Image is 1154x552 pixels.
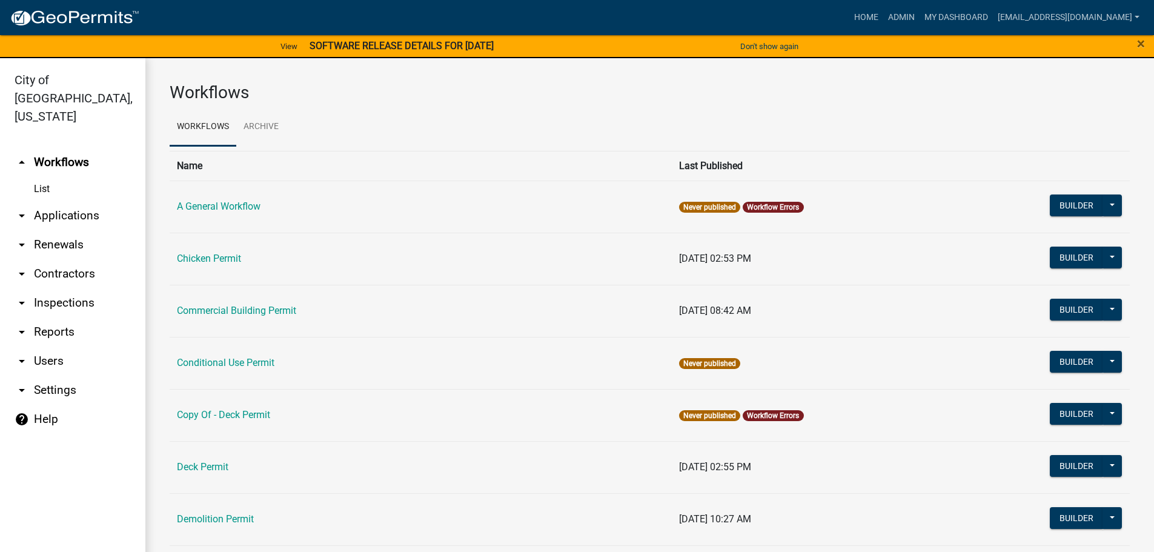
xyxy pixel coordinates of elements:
span: [DATE] 02:55 PM [679,461,751,473]
span: Never published [679,202,740,213]
span: [DATE] 02:53 PM [679,253,751,264]
i: arrow_drop_down [15,325,29,339]
button: Close [1137,36,1145,51]
a: Deck Permit [177,461,228,473]
span: [DATE] 08:42 AM [679,305,751,316]
i: arrow_drop_down [15,238,29,252]
button: Builder [1050,351,1103,373]
span: × [1137,35,1145,52]
a: Admin [883,6,920,29]
i: arrow_drop_down [15,208,29,223]
a: A General Workflow [177,201,260,212]
span: Never published [679,410,740,421]
button: Don't show again [735,36,803,56]
a: View [276,36,302,56]
span: Never published [679,358,740,369]
button: Builder [1050,247,1103,268]
th: Name [170,151,672,181]
a: Workflow Errors [747,411,799,420]
i: arrow_drop_down [15,296,29,310]
th: Last Published [672,151,965,181]
button: Builder [1050,507,1103,529]
a: Demolition Permit [177,513,254,525]
i: help [15,412,29,427]
a: Workflow Errors [747,203,799,211]
button: Builder [1050,455,1103,477]
i: arrow_drop_up [15,155,29,170]
strong: SOFTWARE RELEASE DETAILS FOR [DATE] [310,40,494,52]
a: Home [849,6,883,29]
a: [EMAIL_ADDRESS][DOMAIN_NAME] [993,6,1144,29]
button: Builder [1050,195,1103,216]
i: arrow_drop_down [15,383,29,397]
a: Archive [236,108,286,147]
a: Chicken Permit [177,253,241,264]
button: Builder [1050,403,1103,425]
span: [DATE] 10:27 AM [679,513,751,525]
i: arrow_drop_down [15,354,29,368]
a: Conditional Use Permit [177,357,274,368]
button: Builder [1050,299,1103,321]
a: Workflows [170,108,236,147]
a: Commercial Building Permit [177,305,296,316]
a: Copy Of - Deck Permit [177,409,270,421]
a: My Dashboard [920,6,993,29]
h3: Workflows [170,82,1130,103]
i: arrow_drop_down [15,267,29,281]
